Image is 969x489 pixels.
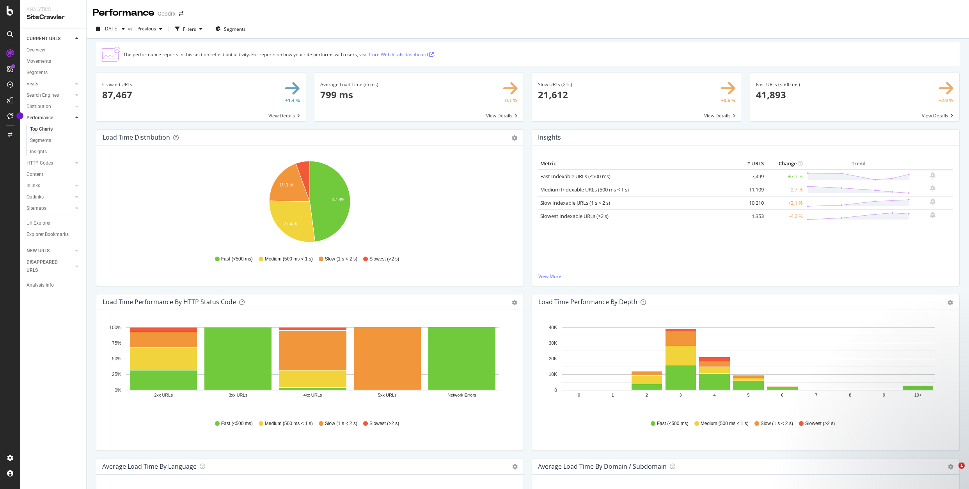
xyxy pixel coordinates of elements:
text: 2 [646,393,648,397]
svg: A chart. [538,322,953,413]
td: 1,353 [735,209,766,223]
a: View More [538,273,953,280]
span: Medium (500 ms < 1 s) [265,256,313,262]
div: Load Time Distribution [103,133,170,141]
span: Slow (1 s < 2 s) [325,420,357,427]
h4: Insights [538,132,561,143]
td: 7,499 [735,170,766,183]
span: Slow (1 s < 2 s) [325,256,357,262]
text: 3 [680,393,682,397]
div: bell-plus [930,212,935,218]
img: CjTTJyXI.png [101,47,120,62]
iframe: Intercom live chat [942,462,961,481]
button: Filters [172,23,206,35]
div: Goodrx [158,10,176,18]
a: Search Engines [27,91,73,99]
text: 50% [112,356,121,361]
div: Segments [27,69,48,77]
svg: A chart. [103,158,517,248]
a: visit Core Web Vitals dashboard . [359,51,435,58]
span: Medium (500 ms < 1 s) [265,420,313,427]
span: Slowest (>2 s) [369,420,399,427]
div: Distribution [27,103,51,111]
div: Outlinks [27,193,44,201]
a: Movements [27,57,81,66]
th: Metric [538,158,735,170]
div: Insights [30,148,47,156]
td: +7.5 % [766,170,805,183]
text: 20K [549,356,557,361]
text: 4xx URLs [303,393,322,397]
a: Visits [27,80,73,88]
a: Segments [27,69,81,77]
div: Search Engines [27,91,59,99]
span: Fast (<500 ms) [221,256,253,262]
span: Previous [134,25,156,32]
span: vs [128,25,134,32]
a: Analysis Info [27,281,81,289]
div: bell-plus [930,172,935,179]
text: 3xx URLs [229,393,247,397]
div: Visits [27,80,38,88]
a: Url Explorer [27,219,81,227]
div: Top Charts [30,125,53,133]
span: Segments [224,26,246,32]
text: 8 [849,393,851,397]
div: Inlinks [27,182,40,190]
text: Network Errors [447,393,476,397]
text: 9 [883,393,885,397]
div: Segments [30,136,51,145]
a: Overview [27,46,81,54]
a: Slowest Indexable URLs (>2 s) [540,213,609,220]
div: Explorer Bookmarks [27,230,69,239]
div: SiteCrawler [27,13,80,22]
a: Inlinks [27,182,73,190]
text: 5xx URLs [378,393,397,397]
a: Explorer Bookmarks [27,230,81,239]
div: The performance reports in this section reflect bot activity. For reports on how your site perfor... [123,51,435,58]
text: 10K [549,372,557,377]
div: Performance [27,114,53,122]
span: Slowest (>2 s) [805,420,835,427]
text: 40K [549,325,557,330]
text: 7 [815,393,817,397]
th: # URLS [735,158,766,170]
button: Previous [134,23,165,35]
div: HTTP Codes [27,159,53,167]
a: Segments [30,136,81,145]
div: Performance [93,6,154,19]
span: Fast (<500 ms) [221,420,253,427]
div: Filters [183,26,196,32]
span: Slowest (>2 s) [369,256,399,262]
i: Options [512,464,518,470]
div: A chart. [103,322,517,413]
text: 30K [549,340,557,346]
div: Load Time Performance by Depth [538,298,637,306]
div: Load Time Performance by HTTP Status Code [103,298,236,306]
div: DISAPPEARED URLS [27,258,66,275]
a: NEW URLS [27,247,73,255]
button: Segments [212,23,249,35]
a: Distribution [27,103,73,111]
td: -2.7 % [766,183,805,196]
div: arrow-right-arrow-left [179,11,183,16]
div: gear [512,135,517,141]
text: 0 [554,388,557,393]
span: 2025 Sep. 12th [103,25,119,32]
th: Change [766,158,805,170]
text: 6 [781,393,783,397]
div: Analytics [27,6,80,13]
a: Top Charts [30,125,81,133]
a: Outlinks [27,193,73,201]
div: gear [948,300,953,305]
text: 5 [747,393,749,397]
div: Movements [27,57,51,66]
span: Medium (500 ms < 1 s) [701,420,749,427]
a: Slow Indexable URLs (1 s < 2 s) [540,199,610,206]
text: 4 [713,393,716,397]
div: Tooltip anchor [16,112,23,119]
div: Content [27,170,43,179]
text: 100% [109,325,121,330]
